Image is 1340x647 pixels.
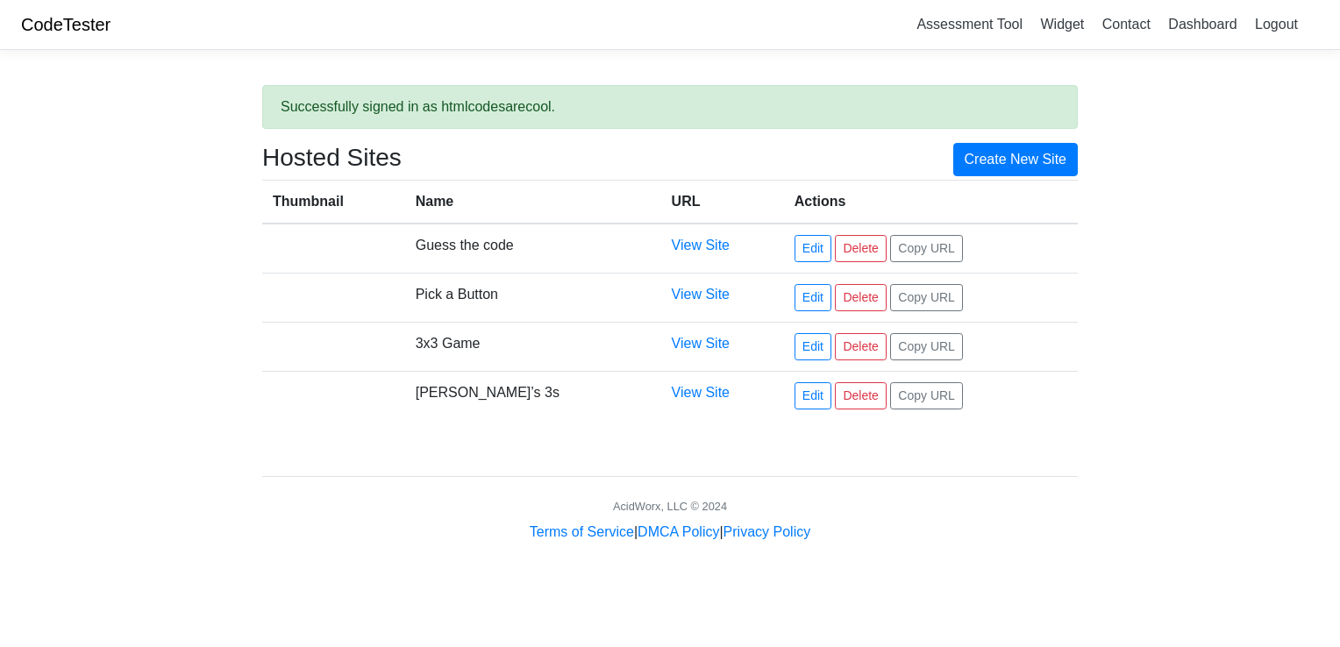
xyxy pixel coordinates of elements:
[262,143,402,173] h3: Hosted Sites
[530,524,634,539] a: Terms of Service
[835,284,886,311] a: Delete
[672,238,730,252] a: View Site
[890,333,963,360] button: Copy URL
[21,15,110,34] a: CodeTester
[795,382,831,409] a: Edit
[405,273,661,322] td: Pick a Button
[262,180,405,224] th: Thumbnail
[262,85,1078,129] div: Successfully signed in as htmlcodesarecool.
[1095,10,1158,39] a: Contact
[405,322,661,371] td: 3x3 Game
[795,333,831,360] a: Edit
[835,382,886,409] a: Delete
[405,180,661,224] th: Name
[795,235,831,262] a: Edit
[1248,10,1305,39] a: Logout
[405,224,661,274] td: Guess the code
[613,498,727,515] div: AcidWorx, LLC © 2024
[672,287,730,302] a: View Site
[835,235,886,262] a: Delete
[909,10,1030,39] a: Assessment Tool
[1161,10,1244,39] a: Dashboard
[953,143,1079,176] a: Create New Site
[672,385,730,400] a: View Site
[835,333,886,360] a: Delete
[530,522,810,543] div: | |
[890,284,963,311] button: Copy URL
[784,180,1078,224] th: Actions
[1033,10,1091,39] a: Widget
[795,284,831,311] a: Edit
[405,371,661,420] td: [PERSON_NAME]’s 3s
[661,180,784,224] th: URL
[890,235,963,262] button: Copy URL
[890,382,963,409] button: Copy URL
[638,524,719,539] a: DMCA Policy
[672,336,730,351] a: View Site
[723,524,811,539] a: Privacy Policy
